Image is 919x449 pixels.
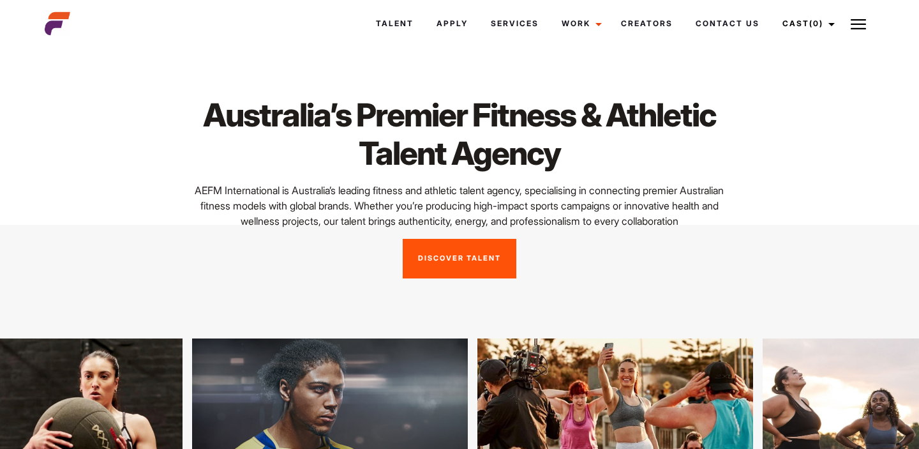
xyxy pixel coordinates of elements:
a: Apply [425,6,479,41]
a: Talent [364,6,425,41]
a: Work [550,6,609,41]
p: AEFM International is Australia’s leading fitness and athletic talent agency, specialising in con... [185,183,733,229]
span: (0) [809,19,823,28]
a: Contact Us [684,6,771,41]
a: Creators [609,6,684,41]
h1: Australia’s Premier Fitness & Athletic Talent Agency [185,96,733,172]
a: Services [479,6,550,41]
a: Cast(0) [771,6,842,41]
img: cropped-aefm-brand-fav-22-square.png [45,11,70,36]
a: Discover Talent [403,239,516,278]
img: Burger icon [851,17,866,32]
